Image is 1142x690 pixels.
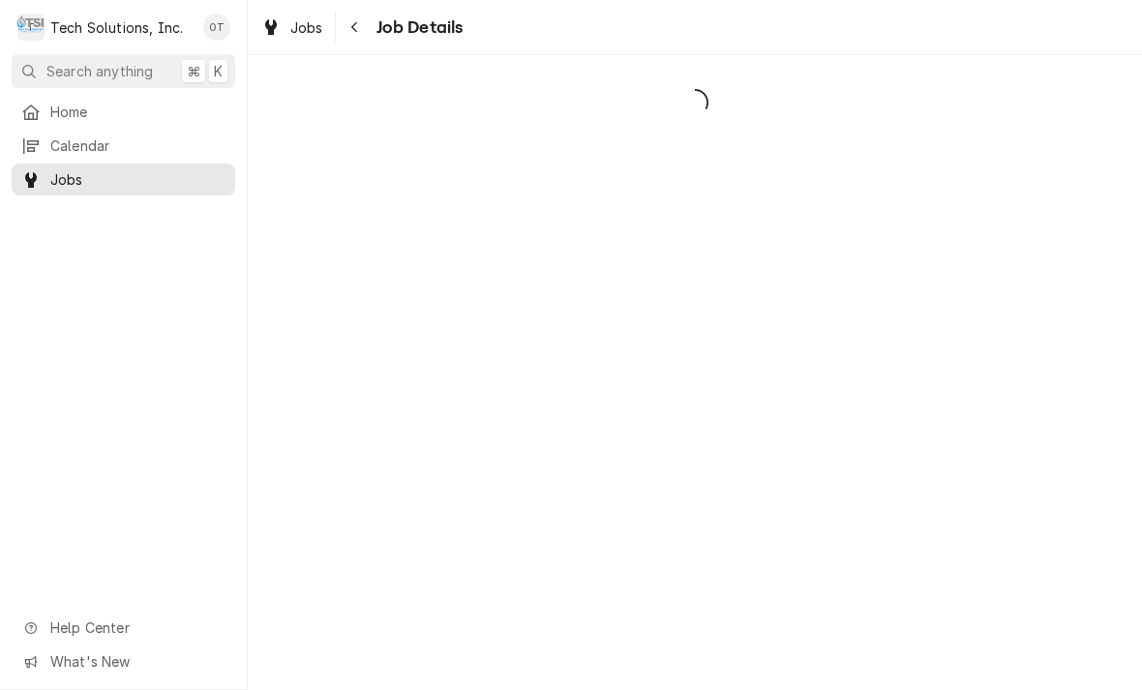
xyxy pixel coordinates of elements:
[12,645,235,677] a: Go to What's New
[248,82,1142,123] span: Loading...
[12,96,235,128] a: Home
[12,54,235,88] button: Search anything⌘K
[340,12,371,43] button: Navigate back
[50,17,183,38] div: Tech Solutions, Inc.
[187,61,200,81] span: ⌘
[46,61,153,81] span: Search anything
[50,651,224,672] span: What's New
[203,14,230,41] div: OT
[12,612,235,644] a: Go to Help Center
[17,14,45,41] div: Tech Solutions, Inc.'s Avatar
[50,102,225,122] span: Home
[50,135,225,156] span: Calendar
[290,17,323,38] span: Jobs
[17,14,45,41] div: T
[50,617,224,638] span: Help Center
[50,169,225,190] span: Jobs
[254,12,331,44] a: Jobs
[12,164,235,195] a: Jobs
[12,130,235,162] a: Calendar
[371,15,464,41] span: Job Details
[203,14,230,41] div: Otis Tooley's Avatar
[214,61,223,81] span: K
